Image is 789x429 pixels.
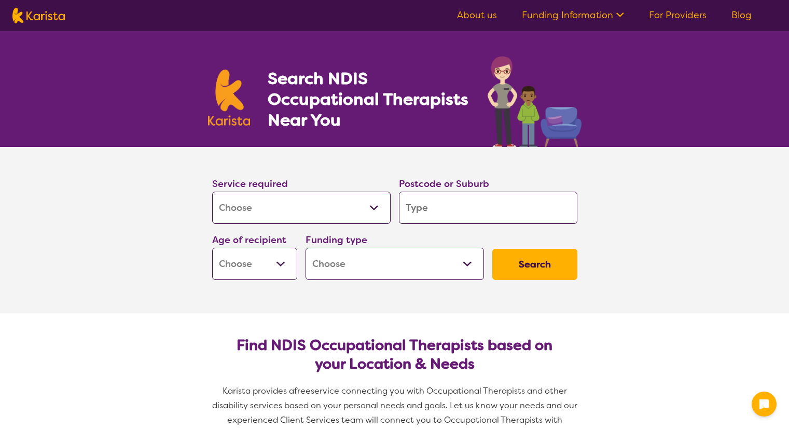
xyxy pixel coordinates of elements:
[223,385,294,396] span: Karista provides a
[306,234,367,246] label: Funding type
[399,178,489,190] label: Postcode or Suburb
[208,70,251,126] img: Karista logo
[457,9,497,21] a: About us
[268,68,469,130] h1: Search NDIS Occupational Therapists Near You
[212,178,288,190] label: Service required
[294,385,311,396] span: free
[522,9,624,21] a: Funding Information
[12,8,65,23] img: Karista logo
[220,336,569,373] h2: Find NDIS Occupational Therapists based on your Location & Needs
[731,9,752,21] a: Blog
[212,234,286,246] label: Age of recipient
[488,56,582,147] img: occupational-therapy
[399,192,577,224] input: Type
[492,249,577,280] button: Search
[649,9,707,21] a: For Providers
